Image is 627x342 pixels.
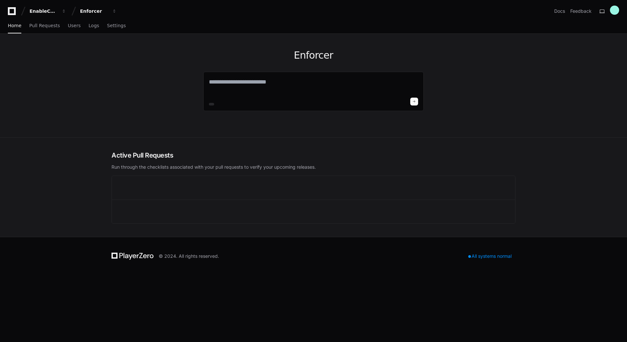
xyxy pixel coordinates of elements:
h2: Active Pull Requests [111,151,516,160]
div: EnableComp [30,8,58,14]
a: Settings [107,18,126,33]
a: Users [68,18,81,33]
a: Pull Requests [29,18,60,33]
div: Enforcer [80,8,108,14]
a: Docs [554,8,565,14]
span: Logs [89,24,99,28]
div: All systems normal [464,252,516,261]
p: Run through the checklists associated with your pull requests to verify your upcoming releases. [111,164,516,170]
a: Home [8,18,21,33]
button: Enforcer [77,5,119,17]
span: Users [68,24,81,28]
button: Feedback [570,8,592,14]
span: Pull Requests [29,24,60,28]
a: Logs [89,18,99,33]
span: Settings [107,24,126,28]
h1: Enforcer [203,49,424,61]
button: EnableComp [27,5,69,17]
div: © 2024. All rights reserved. [159,253,219,259]
span: Home [8,24,21,28]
